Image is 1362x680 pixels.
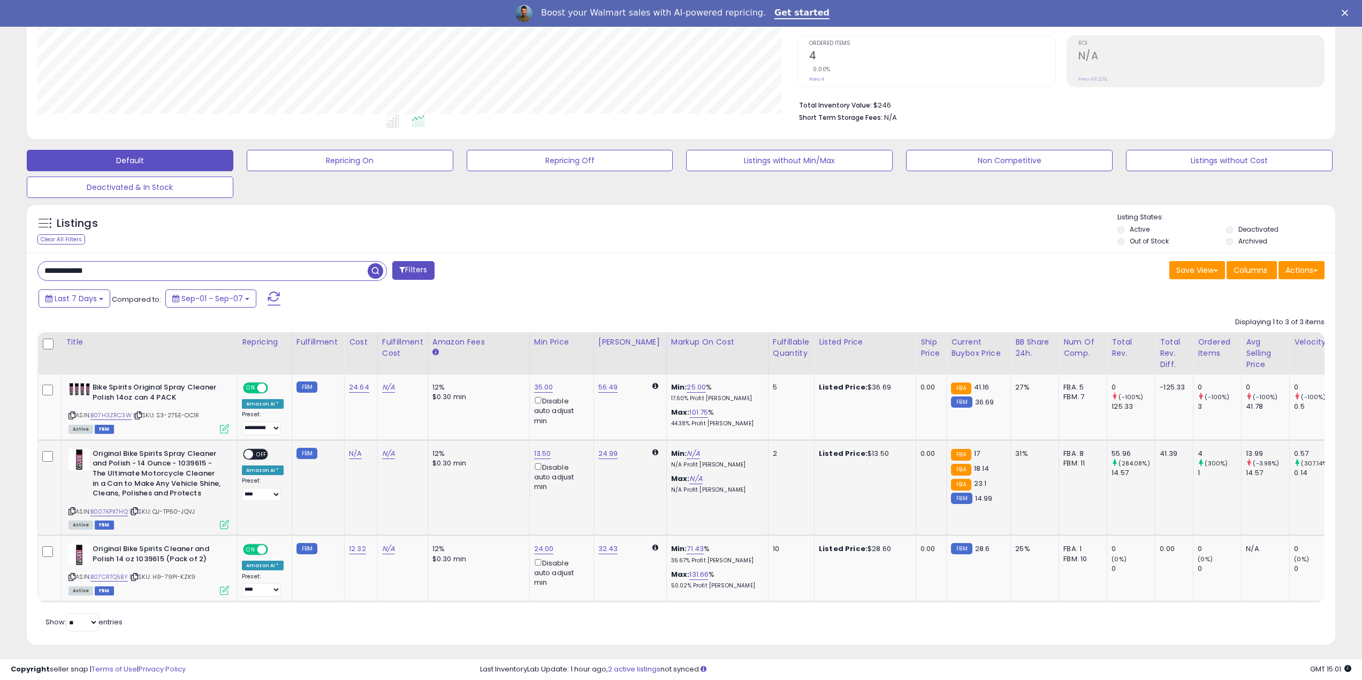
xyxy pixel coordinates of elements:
[671,557,760,564] p: 36.67% Profit [PERSON_NAME]
[37,234,85,245] div: Clear All Filters
[671,408,760,427] div: %
[1198,468,1241,478] div: 1
[515,5,532,22] img: Profile image for Adrian
[1118,393,1143,401] small: (-100%)
[480,664,1351,675] div: Last InventoryLab Update: 1 hour ago, not synced.
[975,397,994,407] span: 36.69
[1118,459,1150,468] small: (284.08%)
[671,395,760,402] p: 17.60% Profit [PERSON_NAME]
[432,459,521,468] div: $0.30 min
[598,337,662,348] div: [PERSON_NAME]
[242,477,284,501] div: Preset:
[349,544,366,554] a: 12.32
[534,544,554,554] a: 24.00
[432,554,521,564] div: $0.30 min
[671,570,760,590] div: %
[1246,544,1281,554] div: N/A
[1294,555,1309,563] small: (0%)
[267,545,284,554] span: OFF
[69,544,229,594] div: ASIN:
[69,383,229,432] div: ASIN:
[671,448,687,459] b: Min:
[819,448,868,459] b: Listed Price:
[1198,383,1241,392] div: 0
[1235,317,1325,327] div: Displaying 1 to 3 of 3 items
[242,399,284,409] div: Amazon AI *
[1198,544,1241,554] div: 0
[1063,459,1099,468] div: FBM: 11
[1063,449,1099,459] div: FBA: 8
[1160,449,1185,459] div: 41.39
[689,569,709,580] a: 131.66
[1063,383,1099,392] div: FBA: 5
[242,337,287,348] div: Repricing
[247,150,453,171] button: Repricing On
[773,544,806,554] div: 10
[90,572,128,582] a: B07CRTQ5BY
[296,448,317,459] small: FBM
[1198,555,1213,563] small: (0%)
[349,337,373,348] div: Cost
[608,664,660,674] a: 2 active listings
[432,383,521,392] div: 12%
[244,545,257,554] span: ON
[11,664,50,674] strong: Copyright
[242,411,284,435] div: Preset:
[974,463,990,473] span: 18.14
[1112,564,1155,574] div: 0
[1294,544,1337,554] div: 0
[1078,50,1324,64] h2: N/A
[296,543,317,554] small: FBM
[69,425,93,434] span: All listings currently available for purchase on Amazon
[819,337,911,348] div: Listed Price
[1198,564,1241,574] div: 0
[1301,459,1330,468] small: (307.14%)
[39,289,110,308] button: Last 7 Days
[809,41,1055,47] span: Ordered Items
[296,381,317,393] small: FBM
[93,383,223,405] b: Bike Spirits Original Spray Cleaner Polish 14oz can 4 PACK
[951,493,972,504] small: FBM
[92,664,137,674] a: Terms of Use
[55,293,97,304] span: Last 7 Days
[951,464,971,476] small: FBA
[1078,76,1107,82] small: Prev: 49.20%
[1112,555,1127,563] small: (0%)
[1198,337,1237,359] div: Ordered Items
[1294,337,1333,348] div: Velocity
[1253,393,1277,401] small: (-100%)
[1238,236,1267,246] label: Archived
[267,384,284,393] span: OFF
[799,101,872,110] b: Total Inventory Value:
[819,382,868,392] b: Listed Price:
[349,382,369,393] a: 24.64
[689,407,708,418] a: 101.75
[1063,544,1099,554] div: FBA: 1
[69,383,90,396] img: 51tBEaxZzOL._SL40_.jpg
[774,7,830,19] a: Get started
[11,664,186,675] div: seller snap | |
[687,448,699,459] a: N/A
[1160,383,1185,392] div: -125.33
[242,573,284,597] div: Preset:
[90,507,128,516] a: B007KPX7HQ
[1294,449,1337,459] div: 0.57
[90,411,132,420] a: B07H3ZRC3W
[906,150,1113,171] button: Non Competitive
[1198,402,1241,411] div: 3
[1112,383,1155,392] div: 0
[1246,383,1289,392] div: 0
[432,337,525,348] div: Amazon Fees
[130,507,195,516] span: | SKU: QJ-TP60-JQVJ
[534,382,553,393] a: 35.00
[69,449,229,528] div: ASIN:
[93,449,223,501] b: Original Bike Spirits Spray Cleaner and Polish - 14 Ounce - 1039615 - The Ultimate Motorcycle Cle...
[809,76,824,82] small: Prev: 4
[920,544,938,554] div: 0.00
[432,449,521,459] div: 12%
[671,382,687,392] b: Min:
[467,150,673,171] button: Repricing Off
[1205,393,1229,401] small: (-100%)
[296,337,340,348] div: Fulfillment
[598,544,618,554] a: 32.43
